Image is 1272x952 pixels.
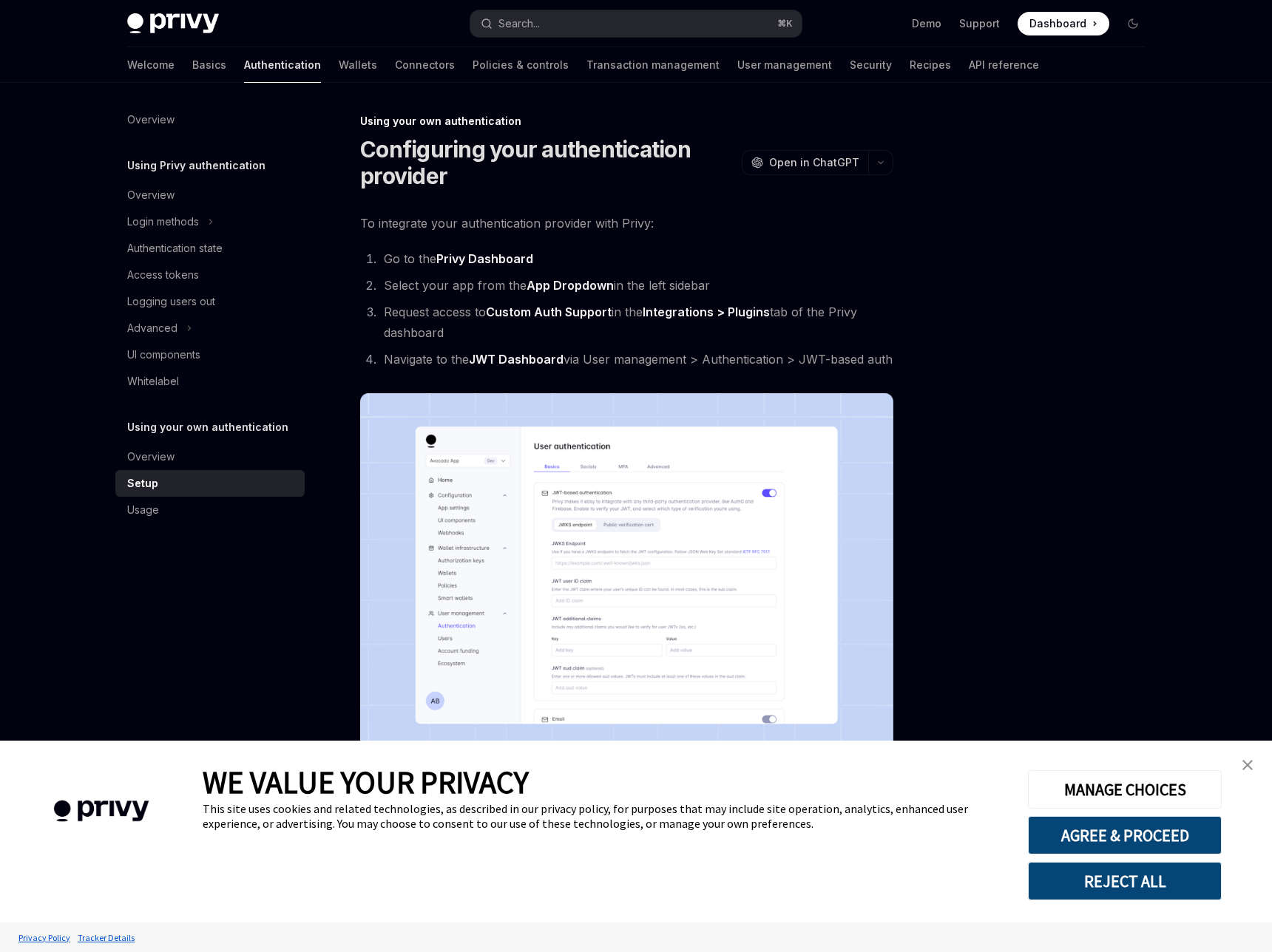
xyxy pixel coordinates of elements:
a: Wallets [339,47,377,83]
div: Setup [127,475,158,492]
div: Access tokens [127,266,199,284]
div: Advanced [127,319,177,337]
a: Transaction management [586,47,720,83]
a: Overview [115,106,305,133]
a: JWT Dashboard [469,352,564,367]
div: Logging users out [127,293,215,310]
a: Tracker Details [74,925,138,951]
a: User management [737,47,832,83]
div: UI components [127,346,200,364]
div: Using your own authentication [360,114,893,129]
div: Overview [127,111,175,129]
button: MANAGE CHOICES [1028,770,1222,809]
a: Privy Dashboard [436,251,533,267]
a: Security [850,47,892,83]
img: dark logo [127,13,219,34]
div: This site uses cookies and related technologies, as described in our privacy policy, for purposes... [203,801,1006,831]
a: Welcome [127,47,175,83]
a: Setup [115,470,305,497]
a: Basics [192,47,226,83]
a: Whitelabel [115,368,305,395]
a: Access tokens [115,262,305,288]
a: Authentication state [115,235,305,262]
a: Dashboard [1018,12,1109,35]
a: Demo [912,16,941,31]
button: AGREE & PROCEED [1028,816,1222,854]
button: Open in ChatGPT [742,150,868,175]
button: REJECT ALL [1028,862,1222,900]
div: Login methods [127,213,199,231]
div: Whitelabel [127,373,179,390]
a: Support [959,16,1000,31]
a: UI components [115,341,305,368]
a: Overview [115,443,305,470]
li: Navigate to the via User management > Authentication > JWT-based auth [379,349,893,370]
h1: Configuring your authentication provider [360,136,736,189]
div: Authentication state [127,239,223,257]
div: Overview [127,448,175,466]
a: Overview [115,182,305,208]
span: Open in ChatGPT [769,155,859,170]
a: API reference [969,47,1039,83]
a: Usage [115,497,305,523]
a: Connectors [395,47,455,83]
img: close banner [1242,760,1253,770]
div: Search... [498,15,540,33]
div: Overview [127,186,175,204]
span: To integrate your authentication provider with Privy: [360,213,893,234]
button: Toggle dark mode [1121,12,1145,35]
li: Request access to in the tab of the Privy dashboard [379,302,893,343]
a: Logging users out [115,288,305,315]
h5: Using Privy authentication [127,157,265,174]
li: Go to the [379,248,893,269]
strong: App Dropdown [527,278,614,293]
a: Authentication [244,47,321,83]
a: Recipes [910,47,951,83]
a: close banner [1233,750,1262,780]
li: Select your app from the in the left sidebar [379,275,893,296]
div: Usage [127,501,159,519]
a: Policies & controls [473,47,569,83]
img: company logo [22,779,180,843]
strong: Custom Auth Support [486,305,612,319]
span: ⌘ K [777,18,793,30]
h5: Using your own authentication [127,418,288,436]
span: WE VALUE YOUR PRIVACY [203,763,529,801]
button: Toggle Advanced section [115,315,305,341]
a: Integrations > Plugins [643,305,770,320]
a: Privacy Policy [15,925,74,951]
span: Dashboard [1029,16,1086,31]
button: Open search [470,10,802,37]
img: JWT-based auth [360,393,893,774]
button: Toggle Login methods section [115,208,305,235]
strong: Privy Dashboard [436,251,533,266]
